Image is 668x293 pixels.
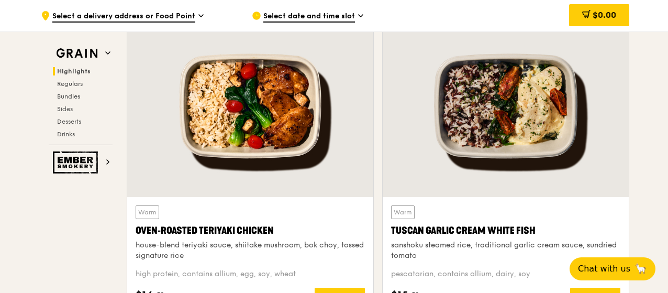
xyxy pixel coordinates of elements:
div: Oven‑Roasted Teriyaki Chicken [136,223,365,238]
span: 🦙 [634,263,647,275]
span: Select date and time slot [263,11,355,23]
span: Chat with us [578,263,630,275]
div: sanshoku steamed rice, traditional garlic cream sauce, sundried tomato [391,240,620,261]
div: high protein, contains allium, egg, soy, wheat [136,269,365,279]
div: house-blend teriyaki sauce, shiitake mushroom, bok choy, tossed signature rice [136,240,365,261]
button: Chat with us🦙 [570,257,655,280]
img: Grain web logo [53,44,101,63]
span: Drinks [57,131,75,138]
div: Tuscan Garlic Cream White Fish [391,223,620,238]
span: $0.00 [593,10,616,20]
span: Regulars [57,80,83,88]
span: Desserts [57,118,81,125]
div: Warm [136,205,159,219]
div: pescatarian, contains allium, dairy, soy [391,269,620,279]
div: Warm [391,205,415,219]
span: Select a delivery address or Food Point [52,11,195,23]
span: Highlights [57,68,91,75]
span: Sides [57,105,73,113]
img: Ember Smokery web logo [53,151,101,173]
span: Bundles [57,93,80,100]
